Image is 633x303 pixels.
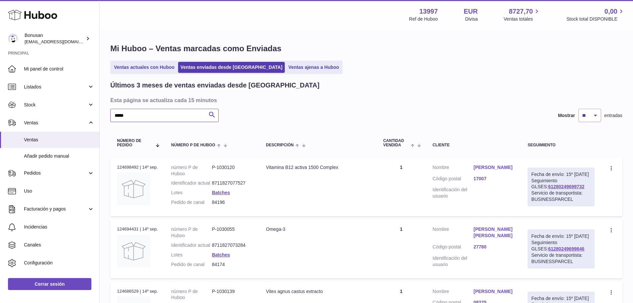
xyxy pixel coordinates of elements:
[24,84,87,90] span: Listados
[171,164,212,177] dt: número P de Huboo
[504,7,541,22] a: 8727,70 Ventas totales
[548,184,584,189] a: 61280249699732
[604,112,622,119] span: entradas
[24,66,94,72] span: Mi panel de control
[528,143,594,147] div: Seguimiento
[212,180,253,186] dd: 8711827077527
[474,164,514,171] a: [PERSON_NAME]
[171,288,212,301] dt: número P de Huboo
[531,190,591,203] div: Servicio de transportista: BUSINESSPARCEL
[171,190,212,196] dt: Lotes
[504,16,541,22] span: Ventas totales
[383,139,409,147] span: Cantidad vendida
[531,233,591,239] div: Fecha de envío: 15º [DATE]
[117,139,152,147] span: Número de pedido
[433,255,474,268] dt: Identificación del usuario
[110,96,621,104] h3: Esta página se actualiza cada 15 minutos
[8,34,18,44] img: info@bonusan.es
[117,164,158,170] div: 124698492 | 14º sep.
[24,260,94,266] span: Configuración
[604,7,617,16] span: 0,00
[212,199,253,206] dd: 84196
[24,153,94,159] span: Añadir pedido manual
[266,143,293,147] span: Descripción
[24,102,87,108] span: Stock
[474,288,514,295] a: [PERSON_NAME]
[24,242,94,248] span: Canales
[464,7,478,16] strong: EUR
[117,234,150,268] img: no-photo.jpg
[212,226,253,239] dd: P-1030055
[266,164,370,171] div: Vitamina B12 activa 1500 Complex
[548,246,584,251] a: 61280249699846
[110,43,622,54] h1: Mi Huboo – Ventas marcadas como Enviadas
[409,16,438,22] div: Ref de Huboo
[433,164,474,172] dt: Nombre
[8,278,91,290] a: Cerrar sesión
[171,261,212,268] dt: Pedido de canal
[567,7,625,22] a: 0,00 Stock total DISPONIBLE
[171,199,212,206] dt: Pedido de canal
[171,242,212,248] dt: Identificador actual
[212,252,230,257] a: Batches
[474,226,514,239] a: [PERSON_NAME] [PERSON_NAME]
[117,226,158,232] div: 124694431 | 14º sep.
[474,244,514,250] a: 27780
[419,7,438,16] strong: 13997
[474,176,514,182] a: 17007
[112,62,177,73] a: Ventas actuales con Huboo
[433,176,474,184] dt: Código postal
[117,172,150,206] img: no-photo.jpg
[25,39,98,44] span: [EMAIL_ADDRESS][DOMAIN_NAME]
[212,242,253,248] dd: 8711827073284
[24,206,87,212] span: Facturación y pagos
[376,220,426,278] td: 1
[171,180,212,186] dt: Identificador actual
[117,288,158,294] div: 124686529 | 14º sep.
[465,16,478,22] div: Divisa
[266,288,370,295] div: Vitex agnus castus extracto
[110,81,319,90] h2: Últimos 3 meses de ventas enviadas desde [GEOGRAPHIC_DATA]
[531,171,591,178] div: Fecha de envío: 15º [DATE]
[171,143,215,147] span: número P de Huboo
[24,170,87,176] span: Pedidos
[433,244,474,252] dt: Código postal
[24,224,94,230] span: Incidencias
[558,112,575,119] label: Mostrar
[528,168,594,206] div: Seguimiento GLSES:
[24,188,94,194] span: Uso
[509,7,533,16] span: 8727,70
[528,229,594,268] div: Seguimiento GLSES:
[171,252,212,258] dt: Lotes
[266,226,370,232] div: Omega-3
[376,158,426,216] td: 1
[212,261,253,268] dd: 84174
[433,143,514,147] div: Cliente
[567,16,625,22] span: Stock total DISPONIBLE
[24,120,87,126] span: Ventas
[25,32,84,45] div: Bonusan
[171,226,212,239] dt: número P de Huboo
[433,187,474,199] dt: Identificación del usuario
[212,164,253,177] dd: P-1030120
[433,288,474,296] dt: Nombre
[24,137,94,143] span: Ventas
[286,62,342,73] a: Ventas ajenas a Huboo
[531,252,591,265] div: Servicio de transportista: BUSINESSPARCEL
[212,288,253,301] dd: P-1030139
[433,226,474,240] dt: Nombre
[531,295,591,302] div: Fecha de envío: 15º [DATE]
[212,190,230,195] a: Batches
[178,62,285,73] a: Ventas enviadas desde [GEOGRAPHIC_DATA]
